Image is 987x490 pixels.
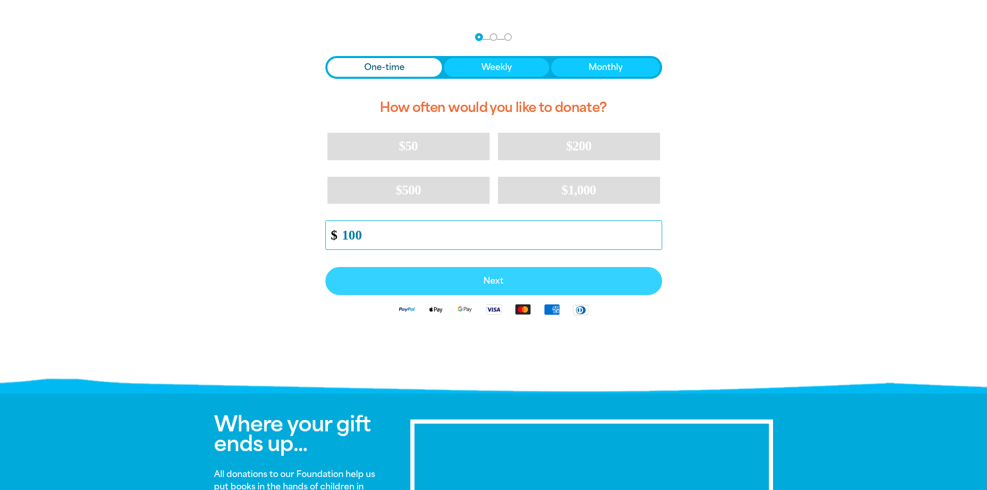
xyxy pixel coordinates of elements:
span: $50 [399,138,418,153]
button: Navigate to step 3 of 3 to enter your payment details [504,33,512,41]
span: Monthly [589,61,623,74]
button: $500 [327,177,490,204]
button: $200 [498,133,660,160]
span: $1,000 [562,183,596,198]
button: $50 [327,133,490,160]
button: Navigate to step 2 of 3 to enter your details [490,33,497,41]
span: Weekly [481,61,512,74]
button: $1,000 [498,177,660,204]
button: Monthly [551,58,660,77]
span: $ [326,223,337,247]
span: One-time [364,61,405,74]
button: One-time [327,58,442,77]
h2: How often would you like to donate? [325,91,662,124]
div: Donation frequency [325,56,662,79]
img: American Express logo [537,303,566,315]
span: Where your gift ends up... [214,412,370,456]
span: $500 [396,183,421,198]
span: Next [337,277,651,285]
button: Weekly [444,58,549,77]
input: Enter custom amount [335,221,661,249]
img: Visa logo [479,303,508,315]
div: Available payment methods [325,295,662,324]
img: Google Pay logo [450,303,479,315]
span: $200 [566,138,592,153]
button: Navigate to step 1 of 3 to enter your donation amount [475,33,483,41]
img: Apple Pay logo [421,303,450,315]
img: Paypal logo [392,303,421,315]
button: Pay with Credit Card [325,267,662,295]
img: Mastercard logo [508,303,537,315]
img: Diners Club logo [566,304,595,316]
